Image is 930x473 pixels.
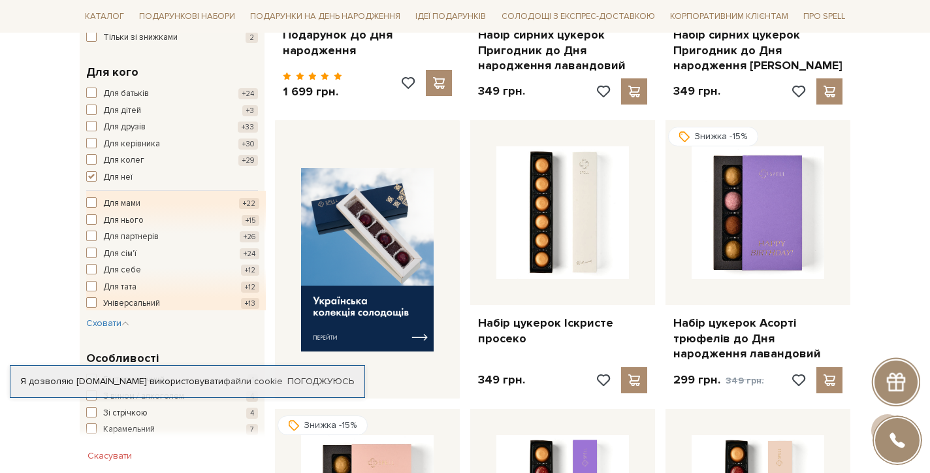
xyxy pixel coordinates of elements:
a: файли cookie [223,376,283,387]
button: Карамельний 7 [86,423,258,436]
span: Про Spell [798,7,850,27]
button: Для батьків +24 [86,88,258,101]
div: Я дозволяю [DOMAIN_NAME] використовувати [10,376,364,387]
p: 1 699 грн. [283,84,342,99]
button: Для тата +12 [86,281,259,294]
span: Для кого [86,63,138,81]
a: Набір сирних цукерок Пригодник до Дня народження лавандовий [478,27,647,73]
span: Подарунки на День народження [245,7,406,27]
button: Тільки зі знижками 2 [86,31,258,44]
button: Сховати [86,317,129,330]
span: Карамельний [103,423,155,436]
span: Для нього [103,214,144,227]
button: Зі стрічкою 4 [86,407,258,420]
span: +12 [241,265,259,276]
span: Універсальний [103,297,160,310]
button: Для себе +12 [86,264,259,277]
p: 349 грн. [478,84,525,99]
button: Для сім'ї +24 [86,248,259,261]
button: Для друзів +33 [86,121,258,134]
span: Для батьків [103,88,149,101]
button: Для колег +29 [86,154,258,167]
button: Для керівника +30 [86,138,258,151]
a: Набір цукерок Іскристе просеко [478,316,647,346]
a: Набір цукерок Асорті трюфелів до Дня народження лавандовий [673,316,842,361]
button: Для дітей +3 [86,105,258,118]
span: +29 [238,155,258,166]
span: 7 [246,424,258,435]
div: Знижка -15% [668,127,758,146]
span: +3 [242,105,258,116]
span: Особливості [86,350,159,367]
a: Набір сирних цукерок Пригодник до Дня народження [PERSON_NAME] [673,27,842,73]
span: Каталог [80,7,129,27]
span: Для партнерів [103,231,159,244]
div: Знижка -15% [278,416,368,435]
img: banner [301,168,434,351]
span: Для керівника [103,138,160,151]
p: 349 грн. [478,372,525,387]
a: Подарунок До Дня народження [283,27,452,58]
span: Для мами [103,197,140,210]
span: Для себе [103,264,141,277]
button: Для мами +22 [86,197,259,210]
span: Для дітей [103,105,141,118]
span: Зі стрічкою [103,407,148,420]
span: +30 [238,139,258,150]
span: Для друзів [103,121,146,134]
button: Скасувати [80,446,140,466]
span: Ідеї подарунків [410,7,491,27]
span: Тільки зі знижками [103,31,178,44]
span: +22 [239,198,259,209]
a: Солодощі з експрес-доставкою [496,5,660,27]
span: +24 [238,88,258,99]
a: Корпоративним клієнтам [665,5,794,27]
button: Для партнерів +26 [86,231,259,244]
span: 2 [246,32,258,43]
button: Для нього +15 [86,214,259,227]
span: Сховати [86,318,129,329]
span: +24 [240,248,259,259]
span: 349 грн. [726,375,764,386]
span: Подарункові набори [134,7,240,27]
button: Для неї [86,171,258,184]
button: Універсальний +13 [86,297,259,310]
span: Для колег [103,154,144,167]
a: Погоджуюсь [287,376,354,387]
span: 4 [246,408,258,419]
span: +26 [240,231,259,242]
span: +15 [242,215,259,226]
p: 299 грн. [673,372,764,388]
span: +13 [241,298,259,309]
span: Для тата [103,281,136,294]
span: Для неї [103,171,133,184]
span: +12 [241,282,259,293]
p: 349 грн. [673,84,720,99]
span: +33 [238,122,258,133]
span: Для сім'ї [103,248,136,261]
